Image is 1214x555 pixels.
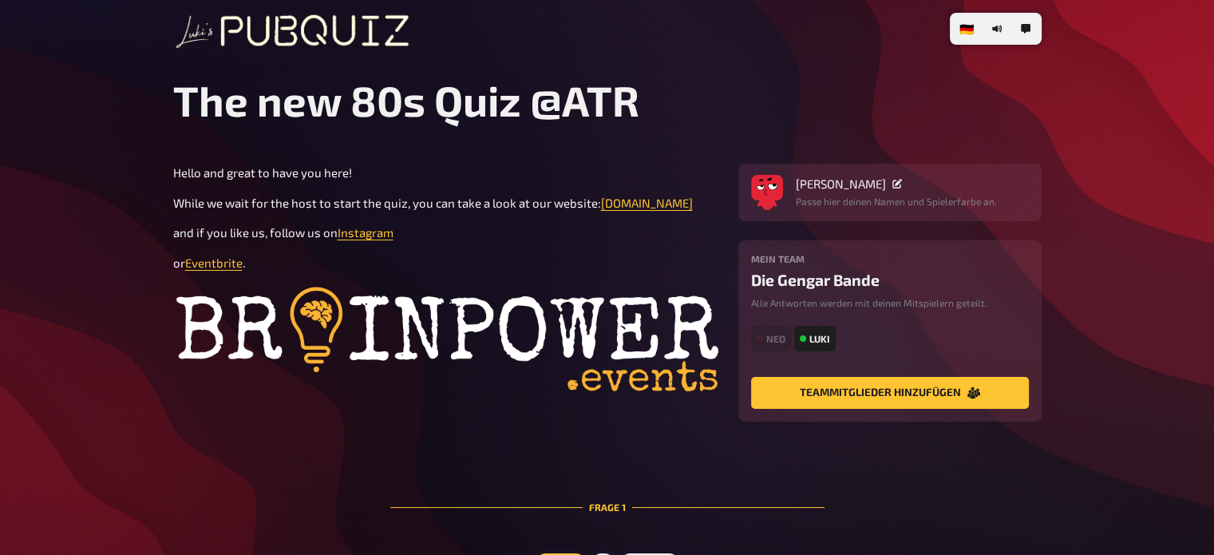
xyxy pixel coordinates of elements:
a: Eventbrite [185,256,243,270]
div: Luki [794,326,836,351]
div: Die Gengar Bande [751,271,1029,289]
li: 🇩🇪 [953,16,981,42]
h4: Mein Team [751,253,1029,264]
img: Avatar [751,172,783,204]
h1: The new 80s Quiz @ATR [173,75,1042,125]
span: Hello and great to have you here! [173,165,352,180]
span: . [243,256,245,270]
span: While we wait for the host to start the quiz, you can take a look at our website: [173,196,601,210]
span: and if you like us, follow us on [173,225,338,240]
p: Passe hier deinen Namen und Spielerfarbe an. [796,194,997,208]
span: [PERSON_NAME] [796,176,886,191]
p: Alle Antworten werden mit deinen Mitspielern geteilt. [751,295,1029,310]
img: brainpower-events-logo-w [173,283,719,403]
button: Teammitglieder hinzufügen [751,377,1029,409]
span: or [173,256,185,270]
a: Instagram [338,225,393,240]
div: neo [751,326,791,351]
a: [DOMAIN_NAME] [601,196,693,210]
button: Avatar [751,176,783,208]
div: Frage 1 [390,462,824,553]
